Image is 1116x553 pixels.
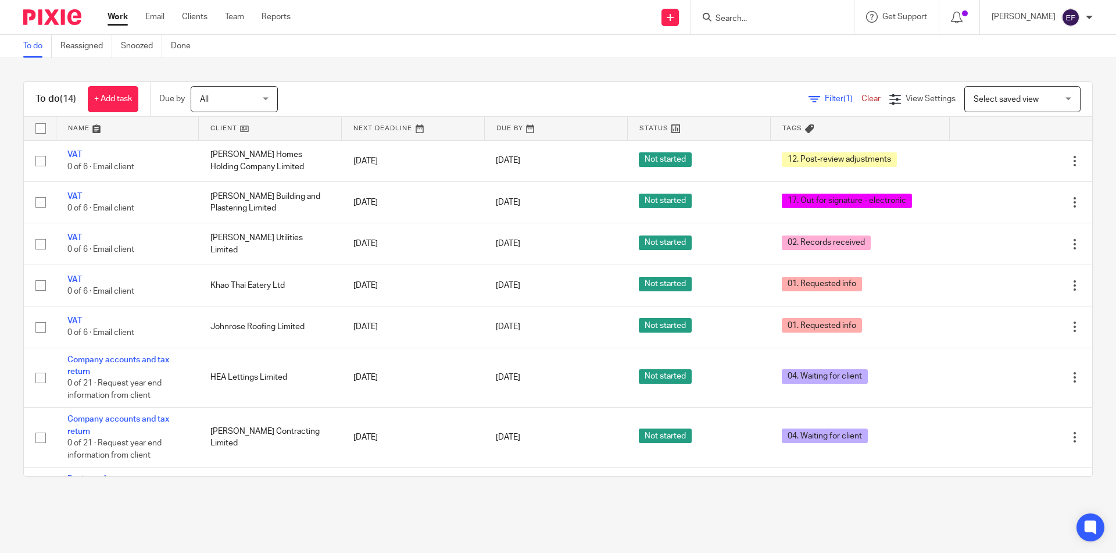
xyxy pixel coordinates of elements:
[23,9,81,25] img: Pixie
[342,348,485,408] td: [DATE]
[199,223,342,265] td: [PERSON_NAME] Utilities Limited
[67,287,134,295] span: 0 of 6 · Email client
[782,194,912,208] span: 17. Out for signature - electronic
[992,11,1056,23] p: [PERSON_NAME]
[496,198,520,206] span: [DATE]
[342,468,485,515] td: [DATE]
[108,11,128,23] a: Work
[639,429,692,443] span: Not started
[121,35,162,58] a: Snoozed
[639,277,692,291] span: Not started
[974,95,1039,104] span: Select saved view
[342,223,485,265] td: [DATE]
[342,265,485,306] td: [DATE]
[782,152,897,167] span: 12. Post-review adjustments
[639,318,692,333] span: Not started
[496,240,520,248] span: [DATE]
[225,11,244,23] a: Team
[262,11,291,23] a: Reports
[182,11,208,23] a: Clients
[67,192,82,201] a: VAT
[67,317,82,325] a: VAT
[906,95,956,103] span: View Settings
[145,11,164,23] a: Email
[782,429,868,443] span: 04. Waiting for client
[714,14,819,24] input: Search
[342,408,485,468] td: [DATE]
[639,152,692,167] span: Not started
[342,306,485,348] td: [DATE]
[782,125,802,131] span: Tags
[782,318,862,333] span: 01. Requested info
[67,439,162,459] span: 0 of 21 · Request year end information from client
[200,95,209,104] span: All
[67,204,134,212] span: 0 of 6 · Email client
[23,35,52,58] a: To do
[1061,8,1080,27] img: svg%3E
[67,151,82,159] a: VAT
[496,281,520,290] span: [DATE]
[199,140,342,181] td: [PERSON_NAME] Homes Holding Company Limited
[67,246,134,254] span: 0 of 6 · Email client
[60,94,76,104] span: (14)
[639,236,692,250] span: Not started
[496,323,520,331] span: [DATE]
[88,86,138,112] a: + Add task
[67,329,134,337] span: 0 of 6 · Email client
[199,348,342,408] td: HEA Lettings Limited
[67,475,138,483] a: Business Accounts
[60,35,112,58] a: Reassigned
[639,369,692,384] span: Not started
[67,380,162,400] span: 0 of 21 · Request year end information from client
[882,13,927,21] span: Get Support
[67,276,82,284] a: VAT
[199,408,342,468] td: [PERSON_NAME] Contracting Limited
[199,306,342,348] td: Johnrose Roofing Limited
[199,265,342,306] td: Khao Thai Eatery Ltd
[67,415,169,435] a: Company accounts and tax return
[67,163,134,171] span: 0 of 6 · Email client
[342,140,485,181] td: [DATE]
[496,373,520,381] span: [DATE]
[496,433,520,441] span: [DATE]
[199,468,342,515] td: The [PERSON_NAME] Gallery
[171,35,199,58] a: Done
[825,95,861,103] span: Filter
[159,93,185,105] p: Due by
[67,234,82,242] a: VAT
[843,95,853,103] span: (1)
[861,95,881,103] a: Clear
[342,181,485,223] td: [DATE]
[67,356,169,376] a: Company accounts and tax return
[782,236,871,250] span: 02. Records received
[782,277,862,291] span: 01. Requested info
[199,181,342,223] td: [PERSON_NAME] Building and Plastering Limited
[782,369,868,384] span: 04. Waiting for client
[496,157,520,165] span: [DATE]
[639,194,692,208] span: Not started
[35,93,76,105] h1: To do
